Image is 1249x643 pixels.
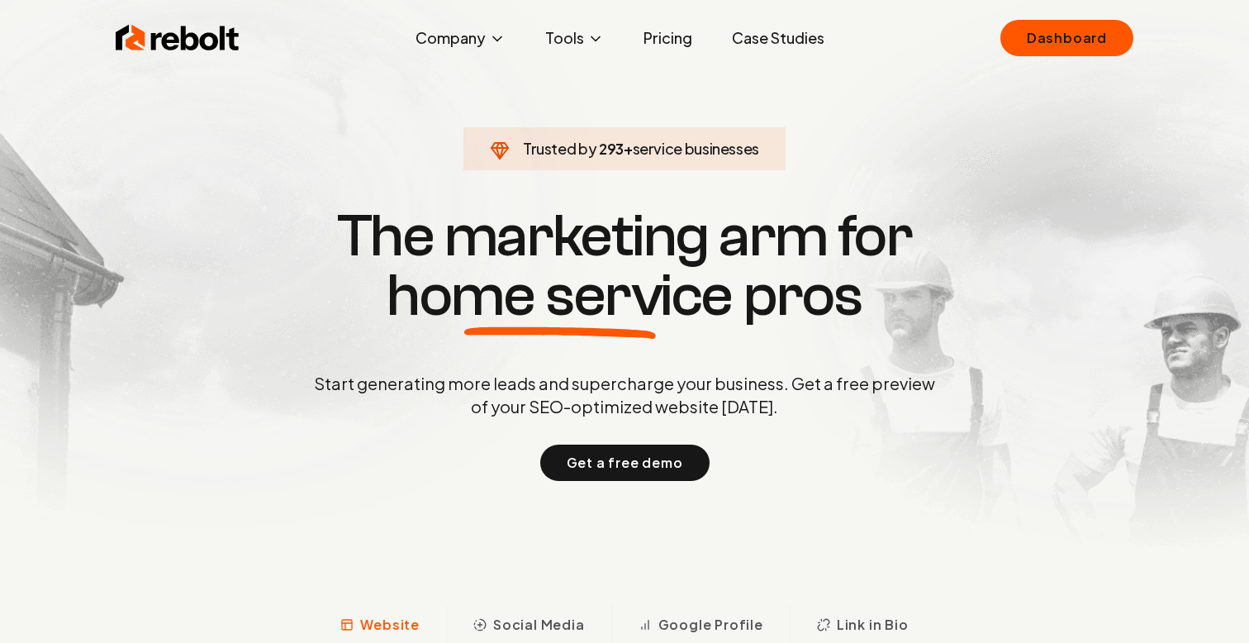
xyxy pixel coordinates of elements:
[624,139,633,158] span: +
[228,207,1021,326] h1: The marketing arm for pros
[540,445,710,481] button: Get a free demo
[402,21,519,55] button: Company
[658,615,763,635] span: Google Profile
[837,615,909,635] span: Link in Bio
[360,615,420,635] span: Website
[311,372,938,418] p: Start generating more leads and supercharge your business. Get a free preview of your SEO-optimiz...
[630,21,705,55] a: Pricing
[523,139,596,158] span: Trusted by
[633,139,760,158] span: service businesses
[387,266,733,326] span: home service
[719,21,838,55] a: Case Studies
[1000,20,1133,56] a: Dashboard
[599,137,624,160] span: 293
[493,615,585,635] span: Social Media
[532,21,617,55] button: Tools
[116,21,240,55] img: Rebolt Logo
